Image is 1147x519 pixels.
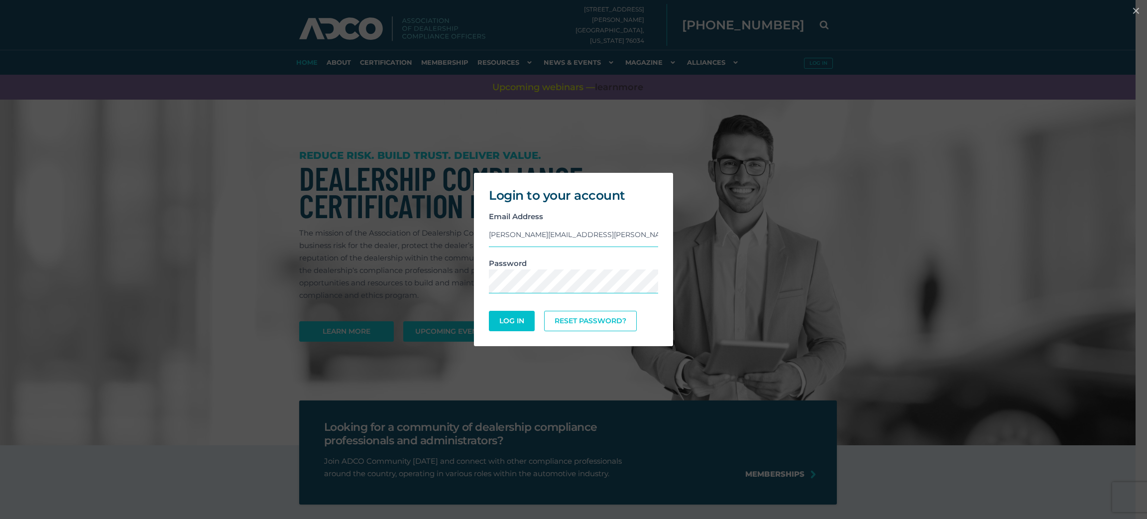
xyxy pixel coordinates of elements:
keeper-lock: Open Keeper Popup [645,275,657,287]
strong: Password [489,259,527,268]
button: Log In [489,311,535,331]
strong: Email Address [489,212,543,221]
h2: Login to your account [489,188,658,203]
a: Reset Password? [544,311,637,331]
